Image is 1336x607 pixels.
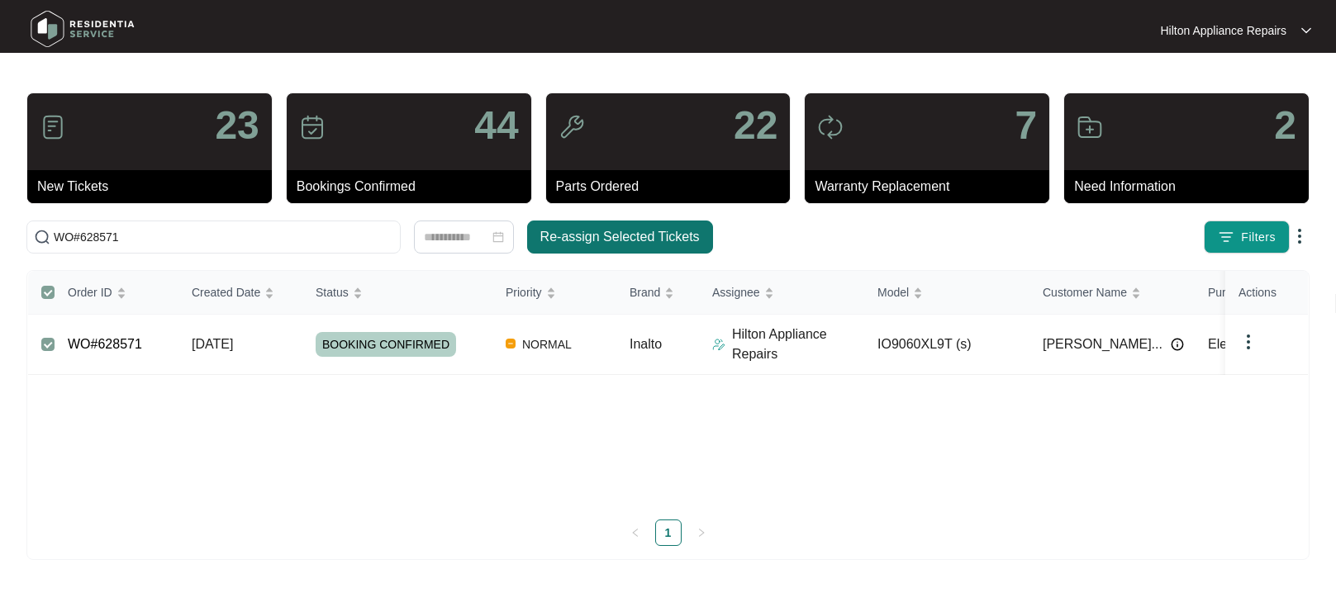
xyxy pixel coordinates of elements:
img: dropdown arrow [1290,226,1310,246]
p: 44 [474,106,518,145]
button: Re-assign Selected Tickets [527,221,713,254]
span: Purchased From [1208,283,1293,301]
li: 1 [655,519,682,546]
p: Parts Ordered [556,177,791,197]
span: NORMAL [516,334,578,354]
img: icon [299,114,326,140]
a: WO#628571 [68,337,142,351]
th: Assignee [699,271,864,315]
span: Created Date [192,283,260,301]
a: 1 [656,520,681,545]
img: icon [817,114,844,140]
img: Assigner Icon [712,338,725,351]
span: Electsales [1208,337,1268,351]
p: Need Information [1074,177,1309,197]
img: icon [559,114,585,140]
th: Priority [492,271,616,315]
img: dropdown arrow [1239,332,1258,352]
span: Assignee [712,283,760,301]
p: 22 [734,106,777,145]
img: icon [40,114,66,140]
img: residentia service logo [25,4,140,54]
img: icon [1077,114,1103,140]
button: filter iconFilters [1204,221,1290,254]
li: Next Page [688,519,715,546]
span: right [697,528,706,538]
span: [DATE] [192,337,233,351]
p: 7 [1015,106,1037,145]
th: Created Date [178,271,302,315]
span: Order ID [68,283,112,301]
button: right [688,519,715,546]
th: Order ID [55,271,178,315]
p: 2 [1274,106,1296,145]
td: IO9060XL9T (s) [864,315,1029,375]
p: Hilton Appliance Repairs [732,325,864,364]
p: Bookings Confirmed [297,177,531,197]
span: Re-assign Selected Tickets [540,227,700,247]
input: Search by Order Id, Assignee Name, Customer Name, Brand and Model [54,228,393,246]
span: Customer Name [1043,283,1127,301]
span: Filters [1241,229,1276,246]
span: Priority [506,283,542,301]
span: BOOKING CONFIRMED [316,332,456,357]
p: 23 [215,106,259,145]
img: Info icon [1171,338,1184,351]
p: Hilton Appliance Repairs [1160,22,1286,39]
span: Model [877,283,909,301]
th: Status [302,271,492,315]
img: search-icon [34,229,50,245]
th: Actions [1225,271,1308,315]
p: Warranty Replacement [815,177,1049,197]
img: Vercel Logo [506,339,516,349]
span: Inalto [630,337,662,351]
th: Brand [616,271,699,315]
span: Brand [630,283,660,301]
span: left [630,528,640,538]
button: left [622,519,649,546]
th: Model [864,271,1029,315]
span: [PERSON_NAME]... [1043,334,1162,354]
li: Previous Page [622,519,649,546]
span: Status [316,283,349,301]
img: filter icon [1218,229,1234,245]
th: Customer Name [1029,271,1195,315]
img: dropdown arrow [1301,26,1311,35]
p: New Tickets [37,177,272,197]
